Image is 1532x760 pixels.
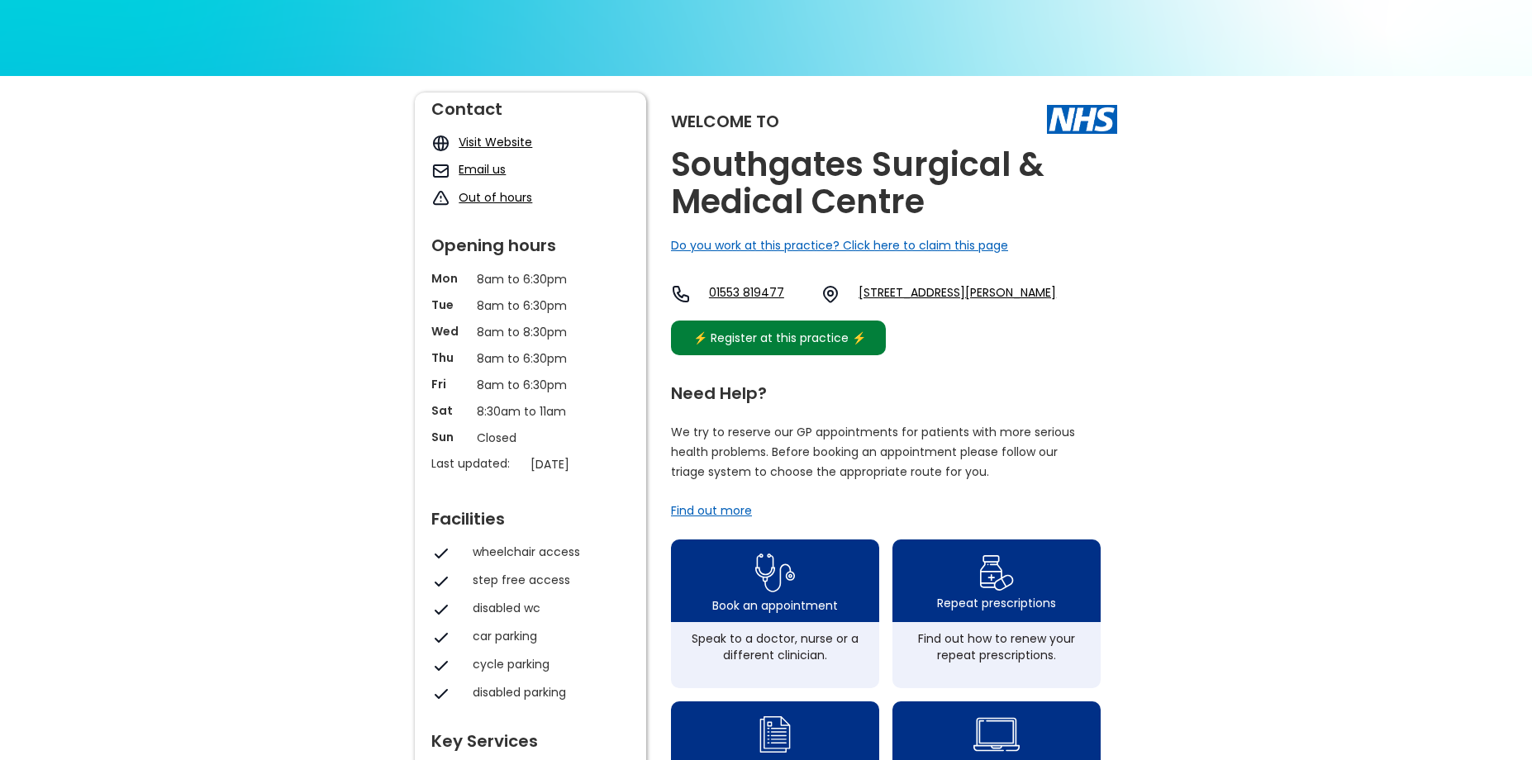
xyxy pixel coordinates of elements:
[431,724,630,749] div: Key Services
[684,329,874,347] div: ⚡️ Register at this practice ⚡️
[757,712,793,757] img: admin enquiry icon
[979,551,1015,595] img: repeat prescription icon
[671,321,886,355] a: ⚡️ Register at this practice ⚡️
[431,502,630,527] div: Facilities
[821,284,840,304] img: practice location icon
[431,429,469,445] p: Sun
[431,189,450,208] img: exclamation icon
[473,628,621,644] div: car parking
[473,600,621,616] div: disabled wc
[459,189,532,206] a: Out of hours
[709,284,808,304] a: 01553 819477
[431,93,630,117] div: Contact
[671,146,1117,221] h2: Southgates Surgical & Medical Centre
[431,455,522,472] p: Last updated:
[712,597,838,614] div: Book an appointment
[1047,105,1117,133] img: The NHS logo
[671,113,779,130] div: Welcome to
[477,429,584,447] p: Closed
[431,402,469,419] p: Sat
[530,455,638,473] p: [DATE]
[459,134,532,150] a: Visit Website
[859,284,1056,304] a: [STREET_ADDRESS][PERSON_NAME]
[671,377,1101,401] div: Need Help?
[473,684,621,701] div: disabled parking
[679,630,871,663] div: Speak to a doctor, nurse or a different clinician.
[477,376,584,394] p: 8am to 6:30pm
[477,270,584,288] p: 8am to 6:30pm
[901,630,1092,663] div: Find out how to renew your repeat prescriptions.
[671,539,879,688] a: book appointment icon Book an appointmentSpeak to a doctor, nurse or a different clinician.
[671,237,1008,254] a: Do you work at this practice? Click here to claim this page
[473,656,621,672] div: cycle parking
[477,323,584,341] p: 8am to 8:30pm
[473,572,621,588] div: step free access
[671,284,691,304] img: telephone icon
[431,349,469,366] p: Thu
[477,402,584,420] p: 8:30am to 11am
[431,323,469,340] p: Wed
[477,349,584,368] p: 8am to 6:30pm
[431,229,630,254] div: Opening hours
[671,422,1076,482] p: We try to reserve our GP appointments for patients with more serious health problems. Before book...
[671,502,752,519] a: Find out more
[431,270,469,287] p: Mon
[937,595,1056,611] div: Repeat prescriptions
[431,297,469,313] p: Tue
[431,134,450,153] img: globe icon
[892,539,1101,688] a: repeat prescription iconRepeat prescriptionsFind out how to renew your repeat prescriptions.
[477,297,584,315] p: 8am to 6:30pm
[431,376,469,392] p: Fri
[431,161,450,180] img: mail icon
[473,544,621,560] div: wheelchair access
[755,549,795,597] img: book appointment icon
[459,161,506,178] a: Email us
